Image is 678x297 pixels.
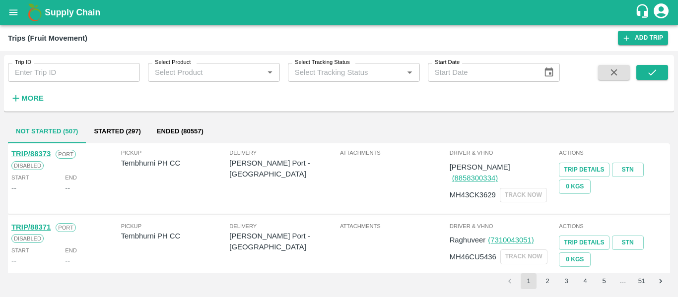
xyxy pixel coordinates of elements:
[2,1,25,24] button: open drawer
[11,223,51,231] a: TRIP/88371
[435,59,460,66] label: Start Date
[635,3,652,21] div: customer-support
[155,59,191,66] label: Select Product
[45,7,100,17] b: Supply Chain
[612,236,644,250] a: STN
[450,189,496,200] p: MH43CK3629
[428,63,536,82] input: Start Date
[577,273,593,289] button: Go to page 4
[11,161,44,170] span: Disabled
[229,148,338,157] span: Delivery
[559,222,667,231] span: Actions
[65,182,70,193] div: --
[340,148,448,157] span: Attachments
[45,5,635,19] a: Supply Chain
[634,273,650,289] button: Go to page 51
[56,150,76,159] span: Port
[15,59,31,66] label: Trip ID
[596,273,612,289] button: Go to page 5
[229,158,338,180] p: [PERSON_NAME] Port - [GEOGRAPHIC_DATA]
[452,174,498,182] a: (8858300334)
[652,2,670,23] div: account of current user
[121,158,230,169] p: Tembhurni PH CC
[612,163,644,177] a: STN
[264,66,276,79] button: Open
[11,150,51,158] a: TRIP/88373
[11,255,16,266] div: --
[450,251,496,262] p: MH46CU5436
[559,179,591,194] button: 0 Kgs
[450,148,557,157] span: Driver & VHNo
[86,119,148,143] button: Started (297)
[65,173,77,182] span: End
[121,222,230,231] span: Pickup
[149,119,211,143] button: Ended (80557)
[121,148,230,157] span: Pickup
[21,94,44,102] strong: More
[291,66,388,79] input: Select Tracking Status
[558,273,574,289] button: Go to page 3
[11,246,29,255] span: Start
[8,90,46,107] button: More
[559,148,667,157] span: Actions
[559,236,609,250] a: Trip Details
[618,31,668,45] a: Add Trip
[11,182,16,193] div: --
[540,273,555,289] button: Go to page 2
[121,231,230,241] p: Tembhurni PH CC
[8,63,140,82] input: Enter Trip ID
[25,2,45,22] img: logo
[229,222,338,231] span: Delivery
[559,163,609,177] a: Trip Details
[229,231,338,253] p: [PERSON_NAME] Port - [GEOGRAPHIC_DATA]
[500,273,670,289] nav: pagination navigation
[403,66,416,79] button: Open
[450,222,557,231] span: Driver & VHNo
[65,255,70,266] div: --
[56,223,76,232] span: Port
[340,222,448,231] span: Attachments
[450,163,510,171] span: [PERSON_NAME]
[450,236,486,244] span: Raghuveer
[8,119,86,143] button: Not Started (507)
[615,277,631,286] div: …
[11,173,29,182] span: Start
[540,63,558,82] button: Choose date
[521,273,537,289] button: page 1
[11,234,44,243] span: Disabled
[65,246,77,255] span: End
[8,32,87,45] div: Trips (Fruit Movement)
[653,273,669,289] button: Go to next page
[295,59,350,66] label: Select Tracking Status
[151,66,261,79] input: Select Product
[559,252,591,267] button: 0 Kgs
[488,236,534,244] a: (7310043051)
